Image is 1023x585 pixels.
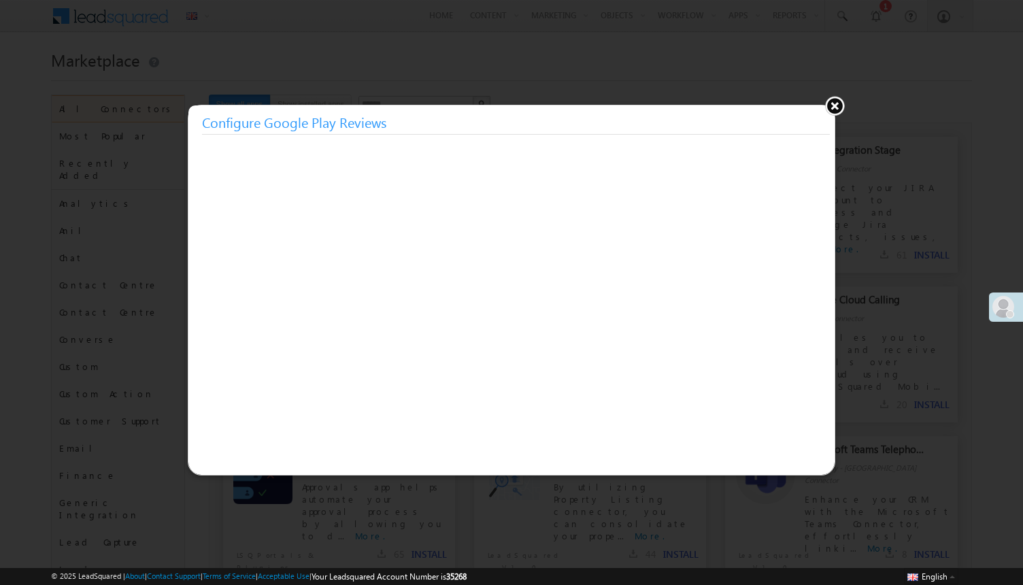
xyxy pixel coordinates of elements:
[203,571,256,580] a: Terms of Service
[922,571,947,582] span: English
[125,571,145,580] a: About
[202,110,830,135] h3: Configure Google Play Reviews
[312,571,467,582] span: Your Leadsquared Account Number is
[147,571,201,580] a: Contact Support
[904,568,958,584] button: English
[446,571,467,582] span: 35268
[258,571,309,580] a: Acceptable Use
[51,570,467,583] span: © 2025 LeadSquared | | | | |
